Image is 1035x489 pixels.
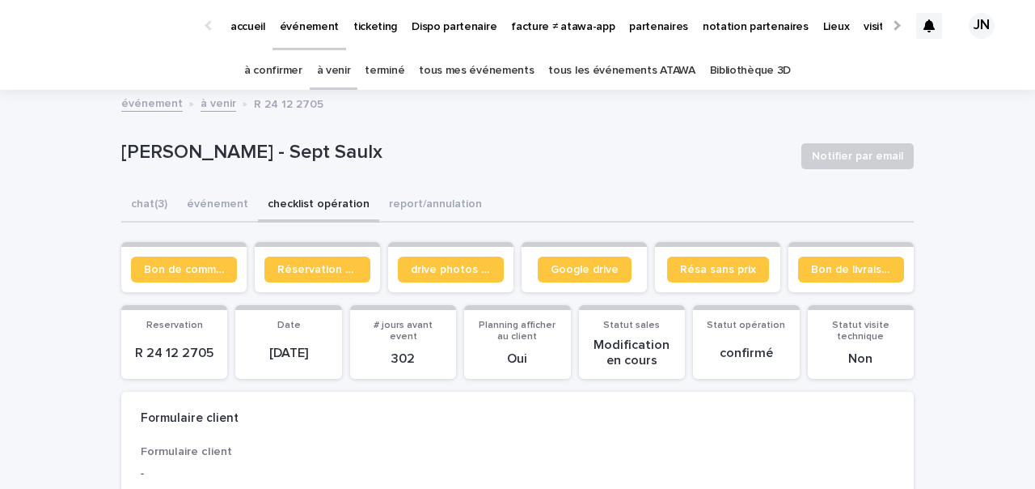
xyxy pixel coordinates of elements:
[254,94,323,112] p: R 24 12 2705
[277,264,357,275] span: Réservation client
[121,93,183,112] a: événement
[811,264,891,275] span: Bon de livraison
[411,264,491,275] span: drive photos coordinateur
[141,411,239,426] h2: Formulaire client
[365,52,404,90] a: terminé
[177,189,258,223] button: événement
[474,351,560,367] p: Oui
[121,189,177,223] button: chat (3)
[603,321,660,330] span: Statut sales
[589,338,675,368] p: Modification en cours
[374,321,433,342] span: # jours avant event
[798,257,904,283] a: Bon de livraison
[317,52,351,90] a: à venir
[360,351,446,367] p: 302
[680,264,756,275] span: Résa sans prix
[398,257,504,283] a: drive photos coordinateur
[379,189,492,223] button: report/annulation
[667,257,769,283] a: Résa sans prix
[419,52,534,90] a: tous mes événements
[812,148,903,164] span: Notifier par email
[32,10,189,42] img: Ls34BcGeRexTGTNfXpUC
[538,257,632,283] a: Google drive
[244,52,302,90] a: à confirmer
[479,321,556,342] span: Planning afficher au client
[146,321,203,330] span: Reservation
[707,321,785,330] span: Statut opération
[245,346,332,361] p: [DATE]
[131,346,218,361] p: R 24 12 2705
[969,13,995,39] div: JN
[703,346,789,361] p: confirmé
[141,446,232,457] span: Formulaire client
[710,52,791,90] a: Bibliothèque 3D
[817,351,904,367] p: Non
[277,321,301,330] span: Date
[551,264,619,275] span: Google drive
[548,52,695,90] a: tous les événements ATAWA
[801,143,914,169] button: Notifier par email
[131,257,237,283] a: Bon de commande
[121,141,788,164] p: [PERSON_NAME] - Sept Saulx
[141,466,379,483] p: -
[258,189,379,223] button: checklist opération
[264,257,370,283] a: Réservation client
[832,321,889,342] span: Statut visite technique
[144,264,224,275] span: Bon de commande
[201,93,236,112] a: à venir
